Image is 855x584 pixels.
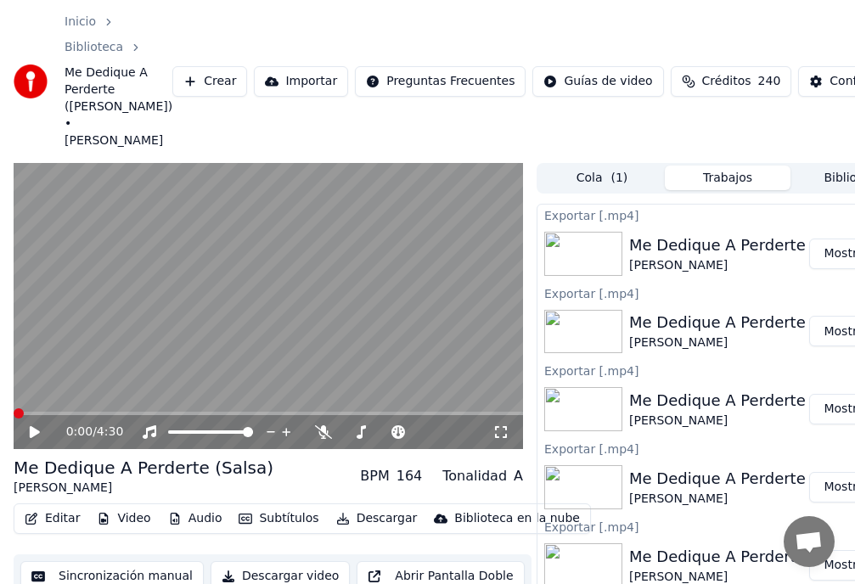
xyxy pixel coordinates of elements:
[610,170,627,187] span: ( 1 )
[629,334,806,351] div: [PERSON_NAME]
[539,166,665,190] button: Cola
[14,65,48,98] img: youka
[532,66,663,97] button: Guías de video
[66,424,107,441] div: /
[97,424,123,441] span: 4:30
[629,467,806,491] div: Me Dedique A Perderte
[454,510,580,527] div: Biblioteca en la nube
[784,516,835,567] a: Open chat
[66,424,93,441] span: 0:00
[14,456,273,480] div: Me Dedique A Perderte (Salsa)
[360,466,389,486] div: BPM
[329,507,425,531] button: Descargar
[629,413,806,430] div: [PERSON_NAME]
[65,14,172,149] nav: breadcrumb
[629,389,806,413] div: Me Dedique A Perderte
[254,66,348,97] button: Importar
[232,507,325,531] button: Subtítulos
[18,507,87,531] button: Editar
[629,491,806,508] div: [PERSON_NAME]
[629,311,806,334] div: Me Dedique A Perderte
[629,545,806,569] div: Me Dedique A Perderte
[702,73,751,90] span: Créditos
[442,466,507,486] div: Tonalidad
[65,65,172,149] span: Me Dedique A Perderte ([PERSON_NAME]) • [PERSON_NAME]
[65,14,96,31] a: Inicio
[758,73,781,90] span: 240
[397,466,423,486] div: 164
[671,66,792,97] button: Créditos240
[172,66,247,97] button: Crear
[65,39,123,56] a: Biblioteca
[355,66,526,97] button: Preguntas Frecuentes
[514,466,523,486] div: A
[665,166,790,190] button: Trabajos
[14,480,273,497] div: [PERSON_NAME]
[161,507,229,531] button: Audio
[90,507,157,531] button: Video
